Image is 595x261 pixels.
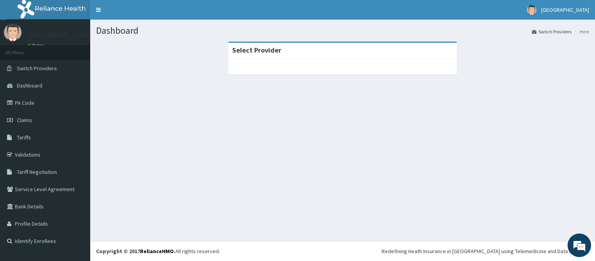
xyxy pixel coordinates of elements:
span: Tariff Negotiation [17,168,57,175]
li: Here [572,28,589,35]
span: Switch Providers [17,65,57,72]
strong: Copyright © 2017 . [96,248,175,255]
strong: Select Provider [232,46,281,55]
div: Redefining Heath Insurance in [GEOGRAPHIC_DATA] using Telemedicine and Data Science! [382,247,589,255]
img: User Image [527,5,537,15]
a: RelianceHMO [140,248,174,255]
span: Dashboard [17,82,42,89]
h1: Dashboard [96,26,589,36]
p: [GEOGRAPHIC_DATA] [27,32,92,39]
footer: All rights reserved. [90,241,595,261]
a: Online [27,43,46,48]
span: Claims [17,117,32,124]
a: Switch Providers [532,28,571,35]
span: Tariffs [17,134,31,141]
img: User Image [4,24,22,41]
span: [GEOGRAPHIC_DATA] [541,6,589,13]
